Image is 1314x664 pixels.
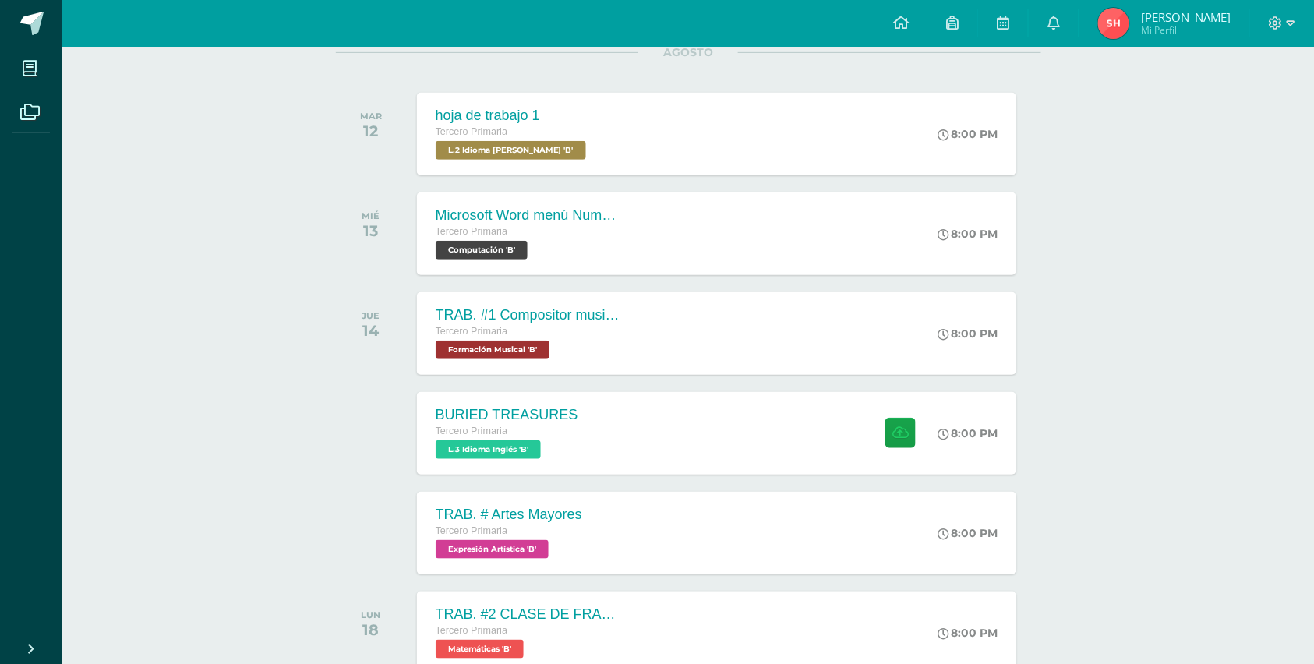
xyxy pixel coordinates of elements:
[436,226,507,237] span: Tercero Primaria
[436,126,507,137] span: Tercero Primaria
[361,620,380,639] div: 18
[436,207,623,224] div: Microsoft Word menú Numeración y viñetas
[938,626,998,640] div: 8:00 PM
[1141,23,1231,37] span: Mi Perfil
[436,141,586,160] span: L.2 Idioma Maya Kaqchikel 'B'
[1098,8,1129,39] img: 85eae72d3e941af0bf7a8e347557fbb8.png
[938,426,998,440] div: 8:00 PM
[436,426,507,436] span: Tercero Primaria
[362,321,380,340] div: 14
[436,307,623,323] div: TRAB. #1 Compositor musical
[436,625,507,636] span: Tercero Primaria
[360,111,382,122] div: MAR
[436,440,541,459] span: L.3 Idioma Inglés 'B'
[436,507,582,523] div: TRAB. # Artes Mayores
[1141,9,1231,25] span: [PERSON_NAME]
[436,407,578,423] div: BURIED TREASURES
[938,127,998,141] div: 8:00 PM
[436,525,507,536] span: Tercero Primaria
[436,640,524,659] span: Matemáticas 'B'
[938,526,998,540] div: 8:00 PM
[362,310,380,321] div: JUE
[938,327,998,341] div: 8:00 PM
[436,540,549,559] span: Expresión Artística 'B'
[436,341,549,359] span: Formación Musical 'B'
[360,122,382,140] div: 12
[436,108,590,124] div: hoja de trabajo 1
[362,221,380,240] div: 13
[361,609,380,620] div: LUN
[638,45,738,59] span: AGOSTO
[362,210,380,221] div: MIÉ
[436,326,507,337] span: Tercero Primaria
[436,241,528,260] span: Computación 'B'
[436,606,623,623] div: TRAB. #2 CLASE DE FRACCIONES/FRACCIONES EQUIVALENTES
[938,227,998,241] div: 8:00 PM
